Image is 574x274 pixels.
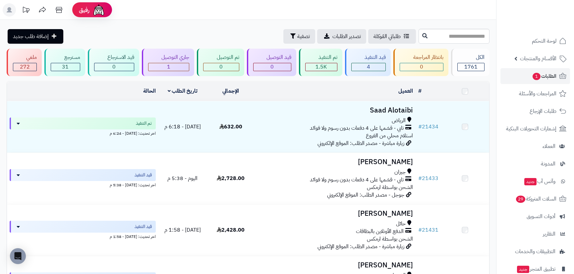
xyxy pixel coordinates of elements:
[394,168,406,176] span: جيزان
[217,174,245,182] span: 2,728.00
[398,87,413,95] a: العميل
[519,89,556,98] span: المراجعات والأسئلة
[500,191,570,207] a: السلات المتروكة29
[392,117,406,124] span: الرياض
[51,54,80,61] div: مسترجع
[533,73,541,80] span: 1
[500,244,570,259] a: التطبيقات والخدمات
[418,226,438,234] a: #21431
[254,63,291,71] div: 0
[464,63,478,71] span: 1761
[258,107,413,114] h3: Saad Alotaibi
[258,261,413,269] h3: [PERSON_NAME]
[86,49,141,76] a: قيد الاسترجاع 0
[500,173,570,189] a: وآتس آبجديد
[20,63,30,71] span: 272
[457,54,485,61] div: الكل
[532,36,556,46] span: لوحة التحكم
[258,210,413,217] h3: [PERSON_NAME]
[317,139,404,147] span: زيارة مباشرة - مصدر الطلب: الموقع الإلكتروني
[500,208,570,224] a: أدوات التسويق
[13,63,36,71] div: 272
[351,54,386,61] div: قيد التنفيذ
[164,226,201,234] span: [DATE] - 1:58 م
[515,247,555,256] span: التطبيقات والخدمات
[373,32,401,40] span: طلباتي المُوكلة
[94,63,134,71] div: 0
[246,49,298,76] a: قيد التوصيل 0
[203,54,239,61] div: تم التوصيل
[515,194,556,204] span: السلات المتروكة
[258,158,413,166] h3: [PERSON_NAME]
[196,49,245,76] a: تم التوصيل 0
[367,63,370,71] span: 4
[500,138,570,154] a: العملاء
[500,121,570,137] a: إشعارات التحويلات البنكية
[217,226,245,234] span: 2,428.00
[524,178,537,185] span: جديد
[94,54,134,61] div: قيد الاسترجاع
[148,54,189,61] div: جاري التوصيل
[344,49,392,76] a: قيد التنفيذ 4
[10,129,156,136] div: اخر تحديث: [DATE] - 6:24 م
[543,142,555,151] span: العملاء
[51,63,80,71] div: 31
[392,49,449,76] a: بانتظار المراجعة 0
[517,266,529,273] span: جديد
[450,49,491,76] a: الكل1761
[500,33,570,49] a: لوحة التحكم
[18,3,34,18] a: تحديثات المنصة
[418,87,422,95] a: #
[298,49,344,76] a: تم التنفيذ 1.5K
[306,63,337,71] div: 1453
[527,212,555,221] span: أدوات التسويق
[136,120,152,127] span: تم التنفيذ
[366,132,413,140] span: استلام محلي من الفروع
[356,228,404,235] span: الدفع الأونلاين بالبطاقات
[418,123,438,131] a: #21434
[418,123,422,131] span: #
[222,87,239,95] a: الإجمالي
[420,63,423,71] span: 0
[167,174,198,182] span: اليوم - 5:38 م
[367,235,413,243] span: الشحن بواسطة ارمكس
[500,156,570,172] a: المدونة
[541,159,555,168] span: المدونة
[13,32,49,40] span: إضافة طلب جديد
[62,63,69,71] span: 31
[400,54,443,61] div: بانتظار المراجعة
[141,49,196,76] a: جاري التوصيل 1
[79,6,89,14] span: رفيق
[310,124,404,132] span: تابي - قسّمها على 4 دفعات بدون رسوم ولا فوائد
[92,3,105,17] img: ai-face.png
[148,63,189,71] div: 1
[10,181,156,188] div: اخر تحديث: [DATE] - 5:38 م
[135,223,152,230] span: قيد التنفيذ
[500,103,570,119] a: طلبات الإرجاع
[529,18,568,32] img: logo-2.png
[135,172,152,178] span: قيد التنفيذ
[500,226,570,242] a: التقارير
[10,233,156,240] div: اخر تحديث: [DATE] - 1:58 م
[327,191,404,199] span: جوجل - مصدر الطلب: الموقع الإلكتروني
[520,54,556,63] span: الأقسام والمنتجات
[168,87,198,95] a: تاريخ الطلب
[400,63,443,71] div: 0
[500,86,570,102] a: المراجعات والأسئلة
[10,248,26,264] div: Open Intercom Messenger
[418,174,438,182] a: #21433
[43,49,86,76] a: مسترجع 31
[219,63,223,71] span: 0
[317,29,366,44] a: تصدير الطلبات
[253,54,291,61] div: قيد التوصيل
[516,264,555,274] span: تطبيق المتجر
[5,49,43,76] a: ملغي 272
[396,220,406,228] span: حائل
[543,229,555,239] span: التقارير
[368,29,416,44] a: طلباتي المُوكلة
[305,54,337,61] div: تم التنفيذ
[297,32,310,40] span: تصفية
[524,177,555,186] span: وآتس آب
[516,196,525,203] span: 29
[367,183,413,191] span: الشحن بواسطة ارمكس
